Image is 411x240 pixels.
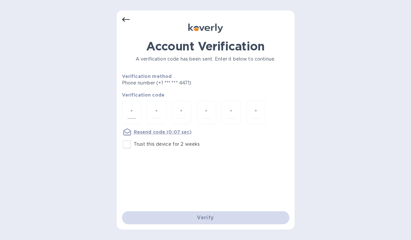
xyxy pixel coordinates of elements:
[122,74,172,79] b: Verification method
[122,92,289,98] p: Verification code
[122,39,289,53] h1: Account Verification
[122,56,289,63] p: A verification code has been sent. Enter it below to continue.
[134,141,200,148] p: Trust this device for 2 weeks
[122,80,242,86] p: Phone number (+1 *** *** 4471)
[134,129,192,135] u: Resend code (0:07 sec)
